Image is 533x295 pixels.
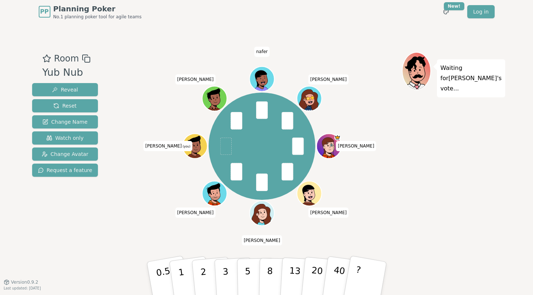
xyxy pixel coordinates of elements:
a: Log in [467,5,494,18]
span: Watch only [46,134,84,142]
button: Reset [32,99,98,112]
button: Change Avatar [32,147,98,161]
button: Change Name [32,115,98,128]
span: paul is the host [334,134,340,141]
span: Click to change your name [254,47,270,57]
span: Change Name [42,118,87,126]
span: Request a feature [38,167,92,174]
span: Change Avatar [42,150,88,158]
span: Reset [53,102,76,109]
div: Yub Nub [42,65,91,80]
p: Waiting for [PERSON_NAME] 's vote... [441,63,502,94]
button: Version0.9.2 [4,279,38,285]
button: Click to change your avatar [183,134,207,158]
div: New! [444,2,465,10]
button: Request a feature [32,164,98,177]
button: New! [439,5,453,18]
span: Click to change your name [175,74,216,85]
button: Watch only [32,131,98,145]
span: (you) [182,145,191,148]
span: Click to change your name [144,141,192,151]
a: PPPlanning PokerNo.1 planning poker tool for agile teams [39,4,142,20]
span: Planning Poker [53,4,142,14]
span: Click to change your name [336,141,376,151]
span: PP [40,7,49,16]
span: Click to change your name [242,235,282,246]
button: Add as favourite [42,52,51,65]
span: Click to change your name [175,208,216,218]
span: Room [54,52,79,65]
span: Click to change your name [308,208,349,218]
span: Reveal [52,86,78,93]
span: Click to change your name [308,74,349,85]
span: Version 0.9.2 [11,279,38,285]
span: No.1 planning poker tool for agile teams [53,14,142,20]
span: Last updated: [DATE] [4,286,41,290]
button: Reveal [32,83,98,96]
